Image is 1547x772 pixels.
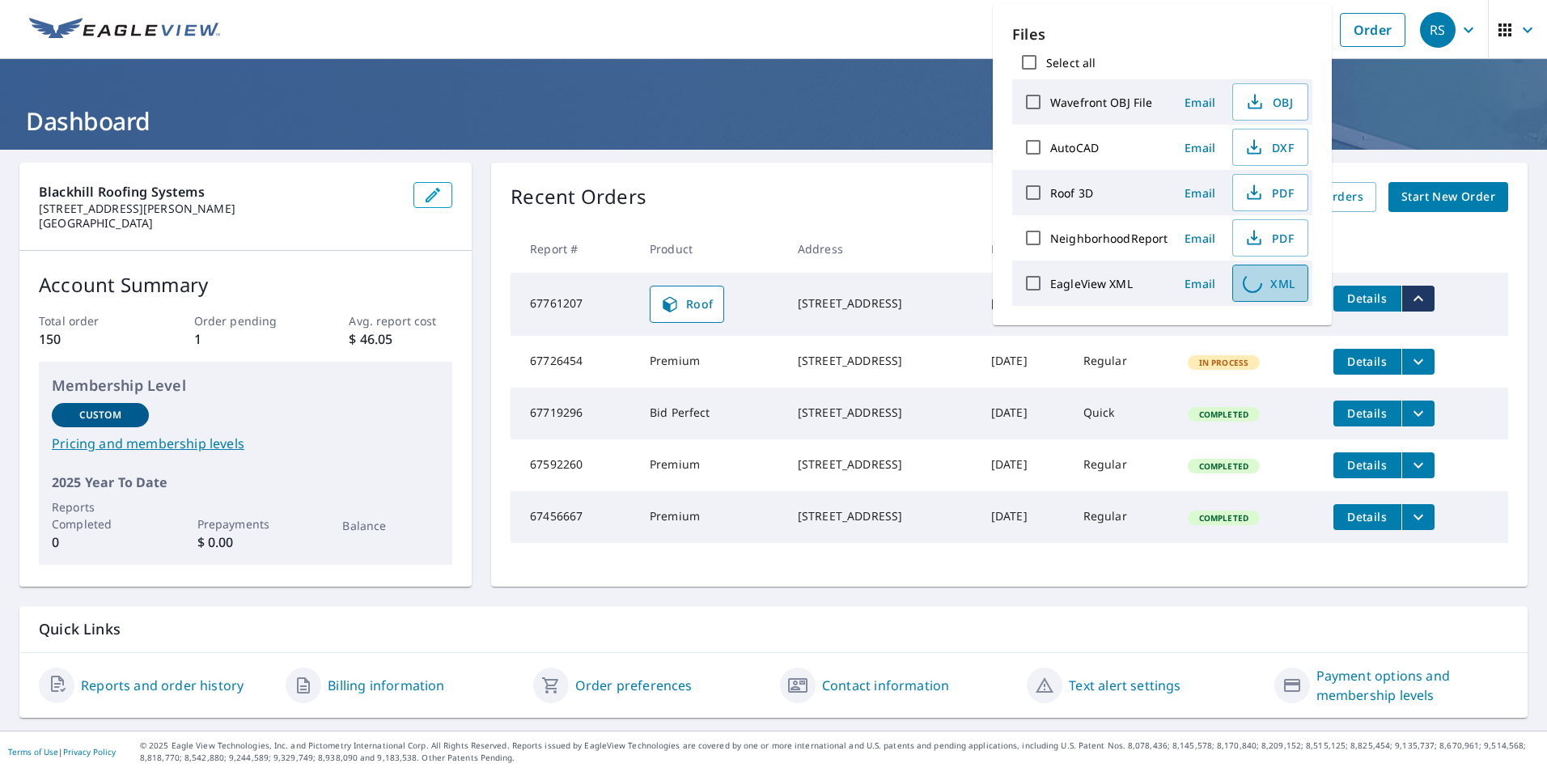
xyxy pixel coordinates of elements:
td: 67456667 [511,491,637,543]
span: Email [1180,95,1219,110]
span: PDF [1243,183,1295,202]
div: [STREET_ADDRESS] [798,405,965,421]
p: 0 [52,532,149,552]
button: Email [1174,271,1226,296]
span: In Process [1189,357,1259,368]
span: OBJ [1243,92,1295,112]
span: Completed [1189,512,1258,524]
button: filesDropdownBtn-67761207 [1401,286,1435,312]
h1: Dashboard [19,104,1528,138]
td: 67726454 [511,336,637,388]
a: Start New Order [1388,182,1508,212]
div: RS [1420,12,1456,48]
label: EagleView XML [1050,276,1133,291]
button: filesDropdownBtn-67456667 [1401,504,1435,530]
p: © 2025 Eagle View Technologies, Inc. and Pictometry International Corp. All Rights Reserved. Repo... [140,740,1539,764]
a: Reports and order history [81,676,244,695]
a: Text alert settings [1069,676,1180,695]
a: Payment options and membership levels [1316,666,1508,705]
span: Roof [660,295,714,314]
button: Email [1174,180,1226,206]
span: Details [1343,457,1392,473]
span: Details [1343,354,1392,369]
button: detailsBtn-67592260 [1333,452,1401,478]
span: Completed [1189,409,1258,420]
span: PDF [1243,228,1295,248]
button: Email [1174,226,1226,251]
a: Roof [650,286,724,323]
p: Custom [79,408,121,422]
span: Email [1180,276,1219,291]
span: Email [1180,231,1219,246]
div: [STREET_ADDRESS] [798,353,965,369]
p: 150 [39,329,142,349]
button: detailsBtn-67761207 [1333,286,1401,312]
div: [STREET_ADDRESS] [798,295,965,312]
p: Balance [342,517,439,534]
p: Total order [39,312,142,329]
a: Order [1340,13,1405,47]
p: Recent Orders [511,182,646,212]
button: filesDropdownBtn-67592260 [1401,452,1435,478]
label: AutoCAD [1050,140,1099,155]
td: 67719296 [511,388,637,439]
p: [GEOGRAPHIC_DATA] [39,216,401,231]
p: Membership Level [52,375,439,397]
span: Completed [1189,460,1258,472]
p: Order pending [194,312,298,329]
button: PDF [1232,174,1308,211]
button: XML [1232,265,1308,302]
td: [DATE] [978,273,1070,336]
p: $ 0.00 [197,532,295,552]
button: filesDropdownBtn-67726454 [1401,349,1435,375]
td: Regular [1070,439,1175,491]
p: 1 [194,329,298,349]
p: 2025 Year To Date [52,473,439,492]
td: [DATE] [978,336,1070,388]
td: [DATE] [978,439,1070,491]
th: Report # [511,225,637,273]
button: detailsBtn-67456667 [1333,504,1401,530]
button: OBJ [1232,83,1308,121]
span: DXF [1243,138,1295,157]
td: Regular [1070,491,1175,543]
a: Order preferences [575,676,693,695]
p: | [8,747,116,757]
a: Privacy Policy [63,746,116,757]
th: Address [785,225,978,273]
img: EV Logo [29,18,220,42]
p: Blackhill Roofing Systems [39,182,401,201]
a: Contact information [822,676,949,695]
button: filesDropdownBtn-67719296 [1401,401,1435,426]
td: 67592260 [511,439,637,491]
th: Product [637,225,785,273]
label: Wavefront OBJ File [1050,95,1152,110]
p: $ 46.05 [349,329,452,349]
button: detailsBtn-67719296 [1333,401,1401,426]
button: DXF [1232,129,1308,166]
span: Start New Order [1401,187,1495,207]
td: Premium [637,439,785,491]
td: Premium [637,491,785,543]
span: Email [1180,140,1219,155]
span: Email [1180,185,1219,201]
label: NeighborhoodReport [1050,231,1168,246]
a: Terms of Use [8,746,58,757]
label: Roof 3D [1050,185,1093,201]
p: Reports Completed [52,498,149,532]
button: detailsBtn-67726454 [1333,349,1401,375]
td: 67761207 [511,273,637,336]
td: [DATE] [978,491,1070,543]
p: Files [1012,23,1312,45]
p: [STREET_ADDRESS][PERSON_NAME] [39,201,401,216]
a: Pricing and membership levels [52,434,439,453]
div: [STREET_ADDRESS] [798,456,965,473]
p: Prepayments [197,515,295,532]
td: [DATE] [978,388,1070,439]
p: Quick Links [39,619,1508,639]
span: Details [1343,509,1392,524]
label: Select all [1046,55,1096,70]
td: Bid Perfect [637,388,785,439]
span: Details [1343,291,1392,306]
td: Premium [637,336,785,388]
